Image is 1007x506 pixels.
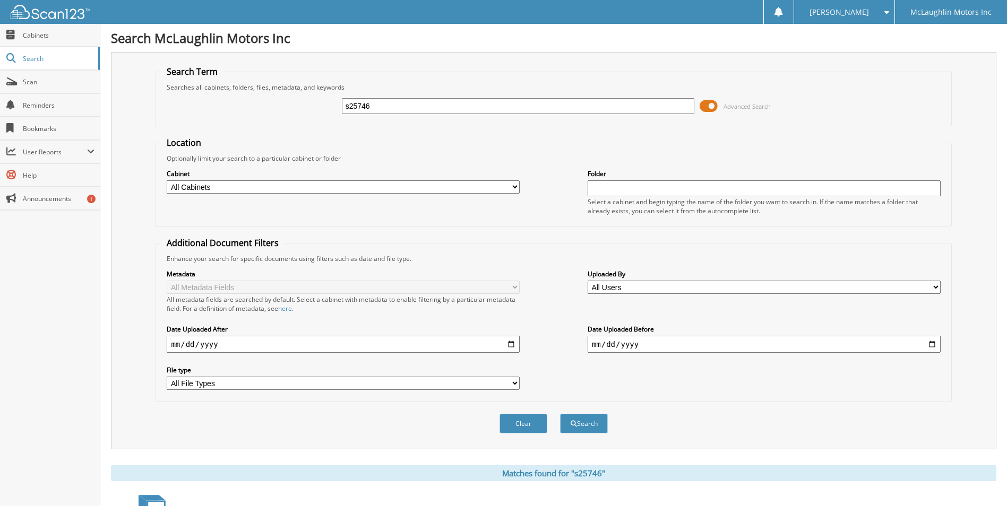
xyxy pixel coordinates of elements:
[954,455,1007,506] iframe: Chat Widget
[161,66,223,77] legend: Search Term
[588,325,941,334] label: Date Uploaded Before
[167,295,520,313] div: All metadata fields are searched by default. Select a cabinet with metadata to enable filtering b...
[167,269,520,278] label: Metadata
[588,269,941,278] label: Uploaded By
[23,124,94,133] span: Bookmarks
[167,169,520,178] label: Cabinet
[167,336,520,353] input: start
[23,77,94,86] span: Scan
[23,171,94,180] span: Help
[560,414,608,433] button: Search
[810,9,869,15] span: [PERSON_NAME]
[161,154,945,163] div: Optionally limit your search to a particular cabinet or folder
[111,29,996,47] h1: Search McLaughlin Motors Inc
[588,169,941,178] label: Folder
[23,54,93,63] span: Search
[588,336,941,353] input: end
[161,83,945,92] div: Searches all cabinets, folders, files, metadata, and keywords
[167,365,520,374] label: File type
[23,147,87,156] span: User Reports
[23,101,94,110] span: Reminders
[724,102,771,110] span: Advanced Search
[111,465,996,481] div: Matches found for "s25746"
[161,237,284,249] legend: Additional Document Filters
[500,414,547,433] button: Clear
[11,5,90,19] img: scan123-logo-white.svg
[588,197,941,215] div: Select a cabinet and begin typing the name of the folder you want to search in. If the name match...
[87,195,96,203] div: 1
[23,31,94,40] span: Cabinets
[161,254,945,263] div: Enhance your search for specific documents using filters such as date and file type.
[161,137,206,149] legend: Location
[278,304,292,313] a: here
[167,325,520,334] label: Date Uploaded After
[23,194,94,203] span: Announcements
[910,9,992,15] span: McLaughlin Motors Inc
